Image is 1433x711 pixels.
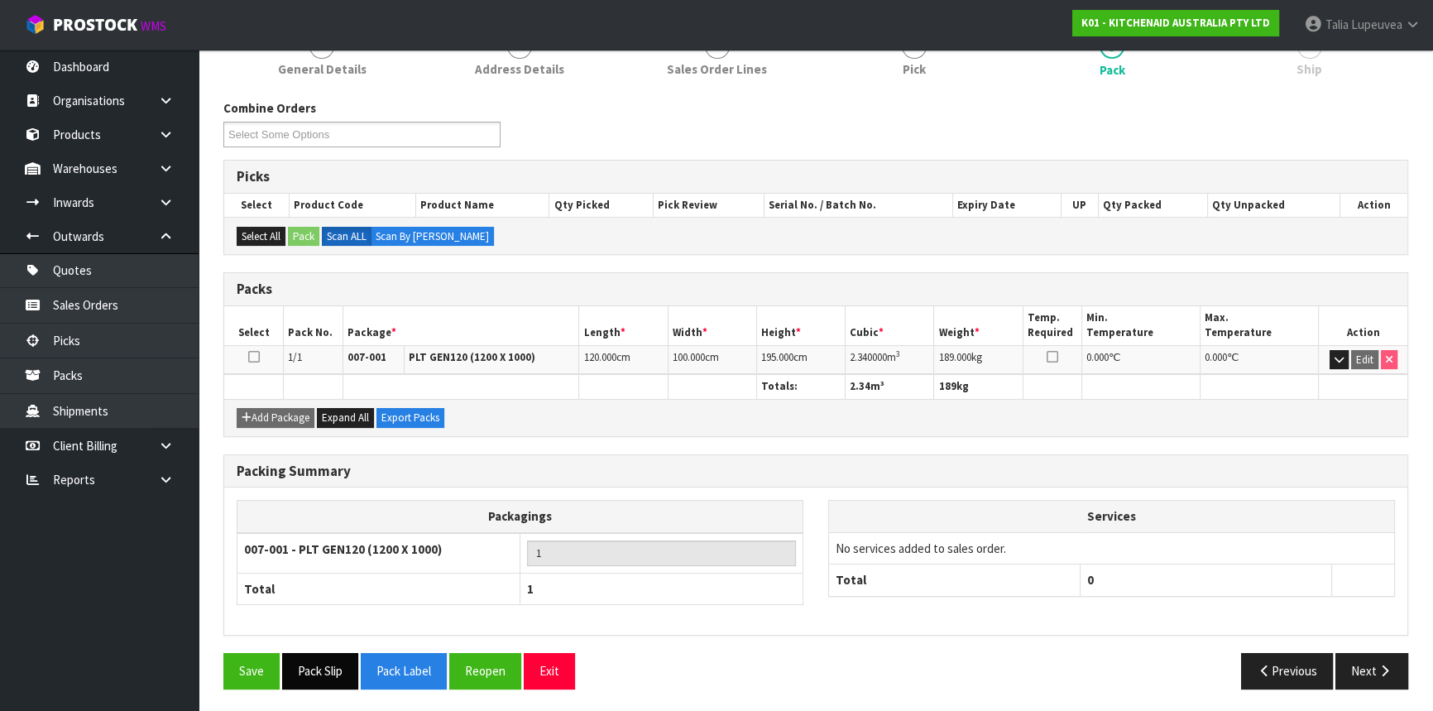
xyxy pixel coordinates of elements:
img: cube-alt.png [25,14,46,35]
button: Save [223,653,280,689]
label: Scan ALL [322,227,371,247]
span: 189 [938,379,956,393]
th: Expiry Date [952,194,1061,217]
button: Pack Label [361,653,447,689]
button: Expand All [317,408,374,428]
a: K01 - KITCHENAID AUSTRALIA PTY LTD [1072,10,1279,36]
button: Add Package [237,408,314,428]
th: Serial No. / Batch No. [764,194,953,217]
td: No services added to sales order. [829,532,1394,564]
th: Qty Packed [1098,194,1207,217]
th: UP [1061,194,1098,217]
span: General Details [278,60,367,78]
th: Min. Temperature [1082,306,1201,345]
th: Max. Temperature [1201,306,1319,345]
span: 0.000 [1205,350,1227,364]
button: Pack [288,227,319,247]
label: Combine Orders [223,99,316,117]
span: Lupeuvea [1351,17,1402,32]
span: Pick [903,60,926,78]
button: Exit [524,653,575,689]
th: Package [343,306,579,345]
th: Action [1319,306,1407,345]
h3: Packs [237,281,1395,297]
button: Edit [1351,350,1378,370]
td: cm [579,345,668,374]
span: Address Details [475,60,564,78]
button: Export Packs [376,408,444,428]
strong: PLT GEN120 (1200 X 1000) [409,350,535,364]
h3: Packing Summary [237,464,1395,479]
button: Select All [237,227,285,247]
th: kg [934,375,1023,399]
span: 2.34 [850,379,870,393]
th: Action [1340,194,1407,217]
th: Cubic [846,306,934,345]
th: Product Name [416,194,549,217]
td: m [846,345,934,374]
th: Height [756,306,845,345]
th: Totals: [756,375,845,399]
button: Previous [1241,653,1334,689]
small: WMS [141,18,166,34]
th: Packagings [237,501,803,533]
span: 120.000 [583,350,616,364]
strong: K01 - KITCHENAID AUSTRALIA PTY LTD [1081,16,1270,30]
strong: 007-001 - PLT GEN120 (1200 X 1000) [244,541,442,557]
th: m³ [846,375,934,399]
th: Qty Picked [549,194,654,217]
span: 189.000 [938,350,971,364]
span: 195.000 [761,350,793,364]
span: Pack [1100,61,1125,79]
button: Reopen [449,653,521,689]
sup: 3 [896,348,900,359]
td: ℃ [1082,345,1201,374]
th: Total [829,564,1081,596]
th: Services [829,501,1394,532]
th: Length [579,306,668,345]
span: Expand All [322,411,369,425]
h3: Picks [237,169,1395,185]
th: Weight [934,306,1023,345]
span: Ship [1296,60,1322,78]
label: Scan By [PERSON_NAME] [371,227,494,247]
span: 2.340000 [850,350,887,364]
span: 1 [527,581,534,597]
span: ProStock [53,14,137,36]
span: 100.000 [673,350,705,364]
td: cm [668,345,756,374]
span: Pack [223,87,1408,701]
button: Pack Slip [282,653,358,689]
td: cm [756,345,845,374]
th: Temp. Required [1023,306,1082,345]
th: Product Code [289,194,415,217]
th: Pick Review [654,194,764,217]
th: Qty Unpacked [1208,194,1340,217]
span: Sales Order Lines [667,60,767,78]
strong: 007-001 [347,350,386,364]
th: Width [668,306,756,345]
th: Pack No. [284,306,343,345]
th: Total [237,573,520,604]
span: 1/1 [288,350,302,364]
span: 0 [1087,572,1094,588]
span: Talia [1325,17,1349,32]
span: 0.000 [1086,350,1109,364]
button: Next [1335,653,1408,689]
td: ℃ [1201,345,1319,374]
th: Select [224,306,284,345]
th: Select [224,194,289,217]
td: kg [934,345,1023,374]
